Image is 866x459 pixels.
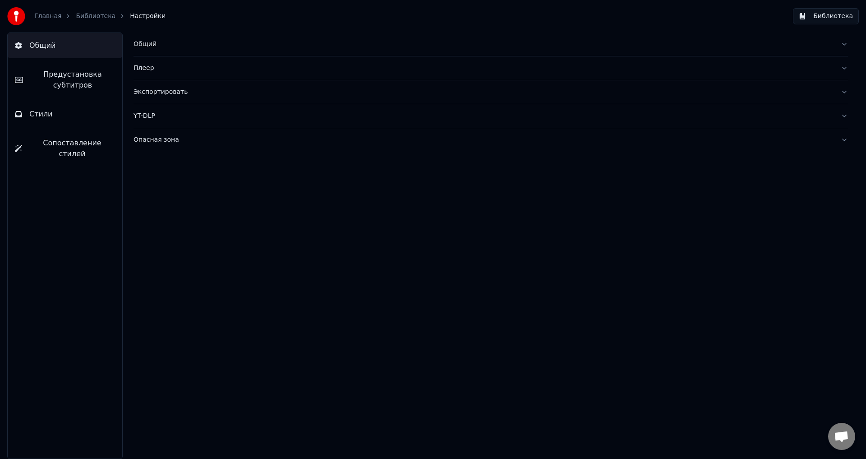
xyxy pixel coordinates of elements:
[134,40,834,49] div: Общий
[8,33,122,58] button: Общий
[130,12,166,21] span: Настройки
[134,128,848,152] button: Опасная зона
[29,40,55,51] span: Общий
[8,62,122,98] button: Предустановка субтитров
[134,104,848,128] button: YT-DLP
[29,138,115,159] span: Сопоставление стилей
[134,64,834,73] div: Плеер
[134,80,848,104] button: Экспортировать
[30,69,115,91] span: Предустановка субтитров
[76,12,115,21] a: Библиотека
[29,109,53,120] span: Стили
[8,102,122,127] button: Стили
[134,135,834,144] div: Опасная зона
[34,12,166,21] nav: breadcrumb
[134,88,834,97] div: Экспортировать
[8,130,122,167] button: Сопоставление стилей
[134,32,848,56] button: Общий
[34,12,61,21] a: Главная
[134,56,848,80] button: Плеер
[134,111,834,121] div: YT-DLP
[7,7,25,25] img: youka
[828,423,855,450] a: Открытый чат
[793,8,859,24] button: Библиотека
